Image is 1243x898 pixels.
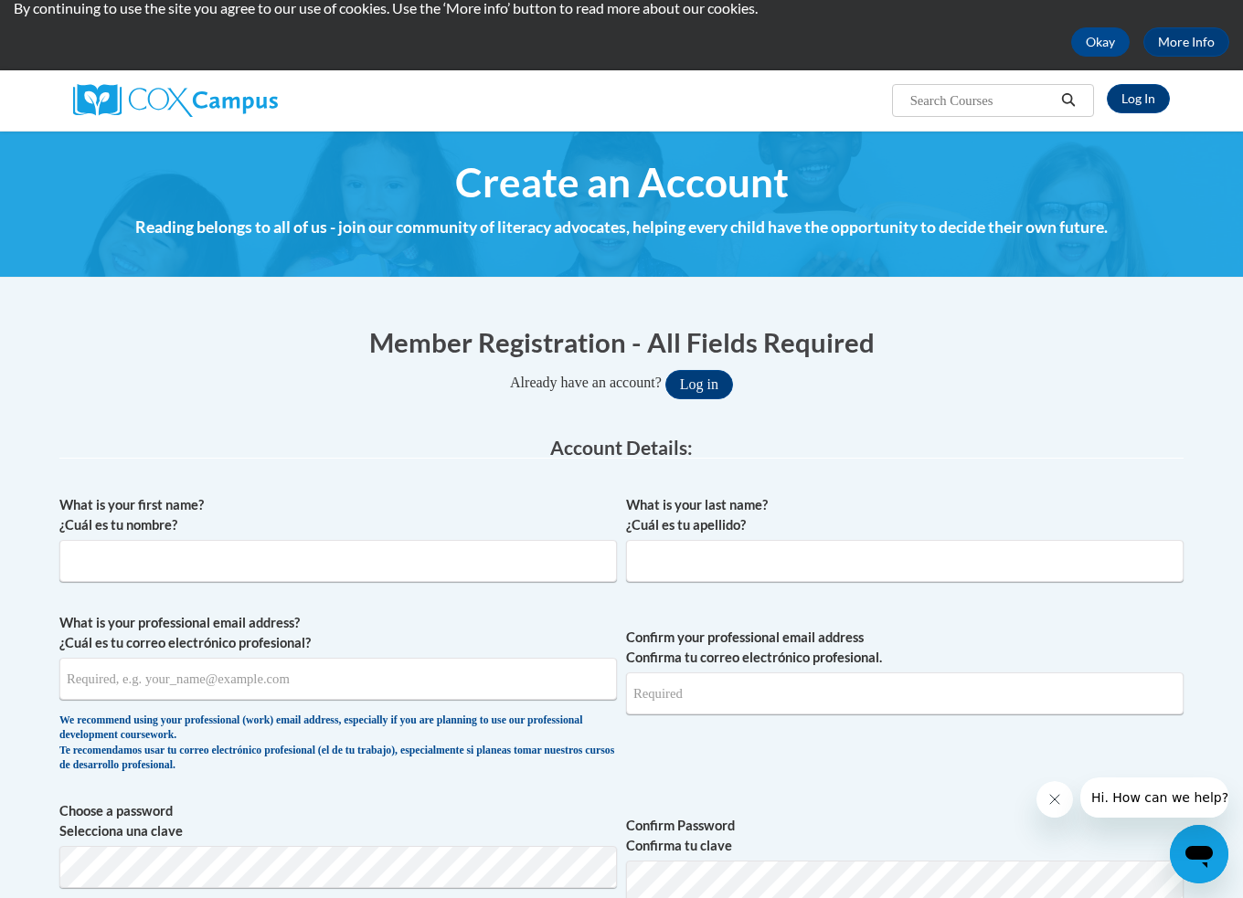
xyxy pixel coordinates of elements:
[59,540,617,582] input: Metadata input
[73,84,278,117] img: Cox Campus
[626,495,1184,535] label: What is your last name? ¿Cuál es tu apellido?
[510,375,662,390] span: Already have an account?
[455,158,789,206] span: Create an Account
[59,613,617,653] label: What is your professional email address? ¿Cuál es tu correo electrónico profesional?
[59,713,617,774] div: We recommend using your professional (work) email address, especially if you are planning to use ...
[626,628,1184,668] label: Confirm your professional email address Confirma tu correo electrónico profesional.
[550,436,693,459] span: Account Details:
[59,801,617,841] label: Choose a password Selecciona una clave
[59,323,1184,361] h1: Member Registration - All Fields Required
[665,370,733,399] button: Log in
[908,90,1055,111] input: Search Courses
[1055,90,1082,111] button: Search
[1170,825,1228,883] iframe: Button to launch messaging window
[1107,84,1170,113] a: Log In
[59,216,1184,239] h4: Reading belongs to all of us - join our community of literacy advocates, helping every child have...
[626,672,1184,714] input: Required
[59,658,617,700] input: Metadata input
[1080,777,1228,818] iframe: Message from company
[1143,27,1229,57] a: More Info
[1071,27,1130,57] button: Okay
[626,816,1184,856] label: Confirm Password Confirma tu clave
[626,540,1184,582] input: Metadata input
[1036,781,1073,818] iframe: Close message
[59,495,617,535] label: What is your first name? ¿Cuál es tu nombre?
